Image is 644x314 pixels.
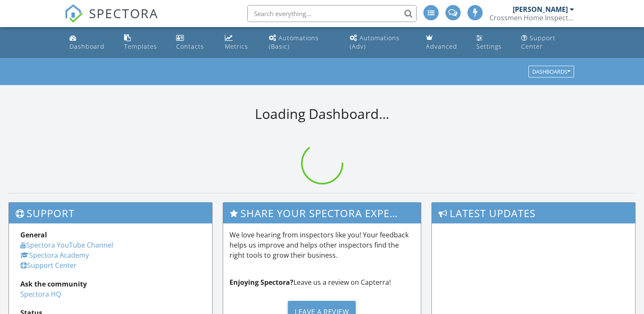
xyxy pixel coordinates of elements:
a: Spectora YouTube Channel [20,240,113,250]
div: Support Center [521,34,556,50]
div: Ask the community [20,279,201,289]
a: Spectora HQ [20,289,61,299]
a: Templates [121,30,166,55]
h3: Support [9,203,212,223]
span: SPECTORA [89,4,158,22]
a: Support Center [20,261,77,270]
div: Settings [476,42,502,50]
a: Settings [473,30,511,55]
div: Automations (Basic) [269,34,319,50]
a: Support Center [518,30,578,55]
div: Dashboards [532,69,570,75]
div: Crossmen Home Inspections [489,14,574,22]
a: SPECTORA [64,11,158,29]
div: Templates [124,42,157,50]
p: We love hearing from inspectors like you! Your feedback helps us improve and helps other inspecto... [229,230,415,260]
a: Automations (Basic) [265,30,340,55]
strong: General [20,230,47,240]
div: [PERSON_NAME] [513,5,568,14]
a: Advanced [423,30,466,55]
strong: Enjoying Spectora? [229,278,293,287]
a: Spectora Academy [20,251,89,260]
div: Contacts [176,42,204,50]
button: Dashboards [528,66,574,78]
div: Dashboard [69,42,105,50]
h3: Latest Updates [432,203,635,223]
div: Automations (Adv) [350,34,400,50]
div: Advanced [426,42,457,50]
a: Contacts [173,30,215,55]
div: Metrics [225,42,248,50]
a: Dashboard [66,30,113,55]
a: Automations (Advanced) [346,30,416,55]
p: Leave us a review on Capterra! [229,277,415,287]
a: Metrics [221,30,259,55]
img: The Best Home Inspection Software - Spectora [64,4,83,23]
input: Search everything... [247,5,417,22]
h3: Share Your Spectora Experience [223,203,421,223]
